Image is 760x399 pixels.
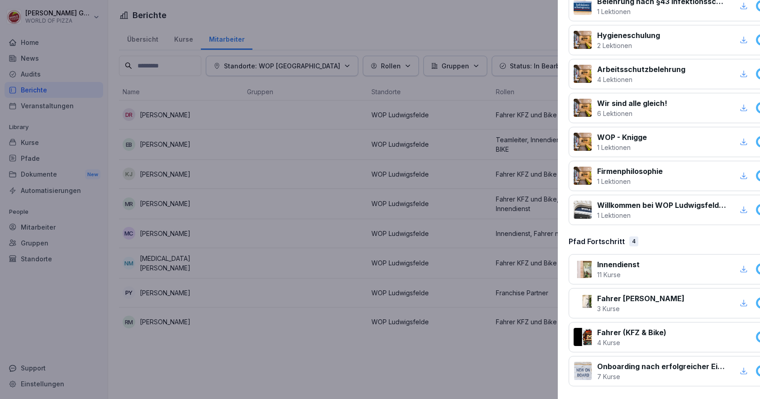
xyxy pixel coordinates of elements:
[597,132,647,143] p: WOP - Knigge
[597,293,684,304] p: Fahrer [PERSON_NAME]
[597,166,663,177] p: Firmenphilosophie
[597,361,727,372] p: Onboarding nach erfolgreicher Einstellung
[597,98,667,109] p: Wir sind alle gleich!
[597,109,667,118] p: 6 Lektionen
[597,259,640,270] p: Innendienst
[597,143,647,152] p: 1 Lektionen
[597,177,663,186] p: 1 Lektionen
[597,200,727,211] p: Willkommen bei WOP Ludwigsfelde, [GEOGRAPHIC_DATA] oder Potsdam Am Stern
[597,64,685,75] p: Arbeitsschutzbelehrung
[597,41,660,50] p: 2 Lektionen
[597,75,685,84] p: 4 Lektionen
[597,211,727,220] p: 1 Lektionen
[597,338,666,347] p: 4 Kurse
[597,270,640,279] p: 11 Kurse
[569,236,625,247] p: Pfad Fortschritt
[597,30,660,41] p: Hygieneschulung
[597,7,727,16] p: 1 Lektionen
[597,304,684,313] p: 3 Kurse
[629,236,638,246] div: 4
[597,372,727,381] p: 7 Kurse
[597,327,666,338] p: Fahrer (KFZ & Bike)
